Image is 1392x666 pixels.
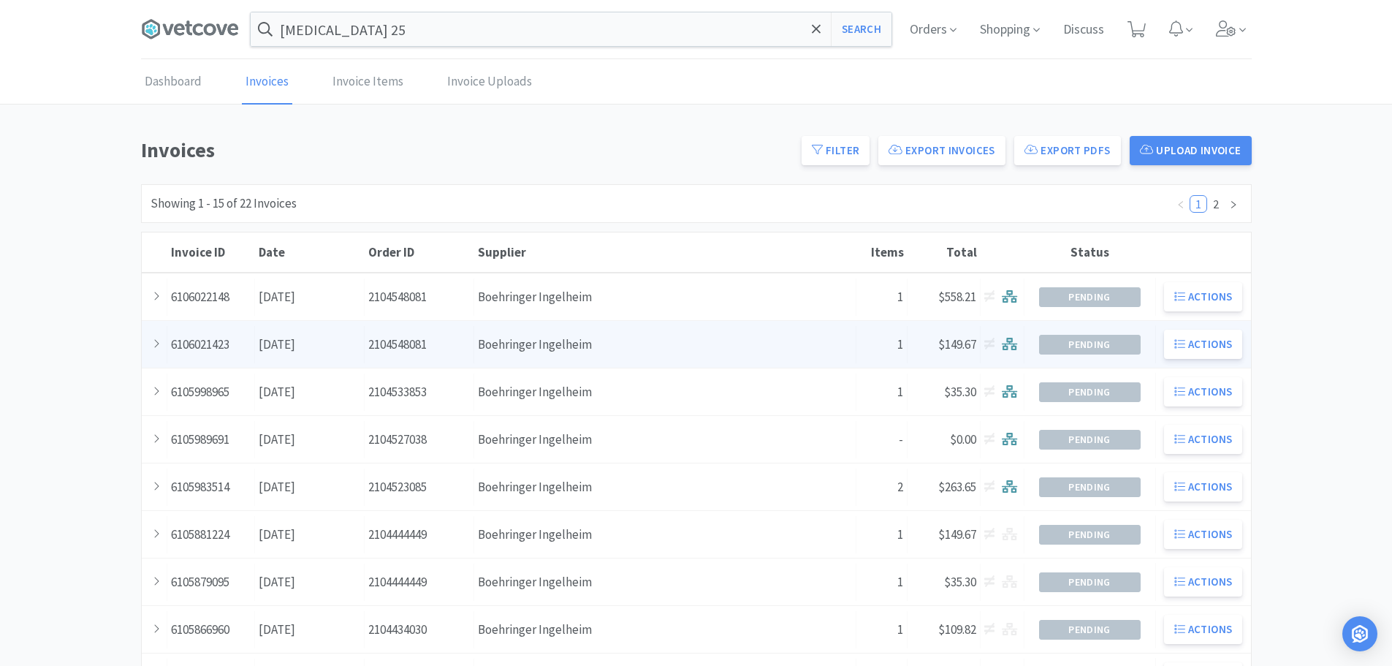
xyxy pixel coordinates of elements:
[365,279,474,316] div: 2104548081
[151,194,297,213] div: Showing 1 - 15 of 22 Invoices
[251,12,891,46] input: Search by item, sku, manufacturer, ingredient, size...
[171,244,251,260] div: Invoice ID
[167,421,255,458] div: 6105989691
[1164,377,1243,406] button: Actions
[856,516,908,553] div: 1
[1225,195,1242,213] li: Next Page
[167,279,255,316] div: 6106022148
[856,279,908,316] div: 1
[365,611,474,648] div: 2104434030
[255,611,365,648] div: [DATE]
[1164,567,1243,597] button: Actions
[950,431,976,447] span: $0.00
[802,136,870,165] button: Filter
[1164,520,1243,549] button: Actions
[1040,336,1140,354] span: Pending
[255,374,365,411] div: [DATE]
[1190,195,1207,213] li: 1
[856,421,908,458] div: -
[938,621,976,637] span: $109.82
[1164,425,1243,454] button: Actions
[1040,478,1140,496] span: Pending
[255,279,365,316] div: [DATE]
[1040,383,1140,401] span: Pending
[365,564,474,601] div: 2104444449
[368,244,471,260] div: Order ID
[1164,282,1243,311] button: Actions
[1229,200,1238,209] i: icon: right
[167,374,255,411] div: 6105998965
[474,469,856,506] div: Boehringer Ingelheim
[167,564,255,601] div: 6105879095
[1208,196,1224,212] a: 2
[474,421,856,458] div: Boehringer Ingelheim
[944,384,976,400] span: $35.30
[1207,195,1225,213] li: 2
[938,289,976,305] span: $558.21
[860,244,904,260] div: Items
[141,134,794,167] h1: Invoices
[167,516,255,553] div: 6105881224
[856,469,908,506] div: 2
[1014,136,1121,165] button: Export PDFs
[1040,431,1140,449] span: Pending
[856,374,908,411] div: 1
[1057,23,1110,37] a: Discuss
[944,574,976,590] span: $35.30
[1190,196,1206,212] a: 1
[167,469,255,506] div: 6105983514
[242,60,292,105] a: Invoices
[474,516,856,553] div: Boehringer Ingelheim
[1040,288,1140,306] span: Pending
[1028,244,1152,260] div: Status
[911,244,977,260] div: Total
[444,60,536,105] a: Invoice Uploads
[474,611,856,648] div: Boehringer Ingelheim
[1040,526,1140,544] span: Pending
[1164,472,1243,502] button: Actions
[938,526,976,542] span: $149.67
[255,564,365,601] div: [DATE]
[1342,616,1377,651] div: Open Intercom Messenger
[329,60,407,105] a: Invoice Items
[831,12,891,46] button: Search
[938,479,976,495] span: $263.65
[255,516,365,553] div: [DATE]
[938,336,976,352] span: $149.67
[255,469,365,506] div: [DATE]
[1164,615,1243,644] button: Actions
[365,374,474,411] div: 2104533853
[474,374,856,411] div: Boehringer Ingelheim
[365,469,474,506] div: 2104523085
[878,136,1005,165] button: Export Invoices
[474,279,856,316] div: Boehringer Ingelheim
[1040,573,1140,591] span: Pending
[474,564,856,601] div: Boehringer Ingelheim
[167,611,255,648] div: 6105866960
[255,421,365,458] div: [DATE]
[365,516,474,553] div: 2104444449
[478,244,853,260] div: Supplier
[856,564,908,601] div: 1
[474,326,856,363] div: Boehringer Ingelheim
[1172,195,1190,213] li: Previous Page
[255,326,365,363] div: [DATE]
[1040,621,1140,639] span: Pending
[365,421,474,458] div: 2104527038
[259,244,361,260] div: Date
[1130,136,1252,165] button: Upload Invoice
[1176,200,1185,209] i: icon: left
[141,60,205,105] a: Dashboard
[856,611,908,648] div: 1
[167,326,255,363] div: 6106021423
[365,326,474,363] div: 2104548081
[1164,330,1243,359] button: Actions
[856,326,908,363] div: 1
